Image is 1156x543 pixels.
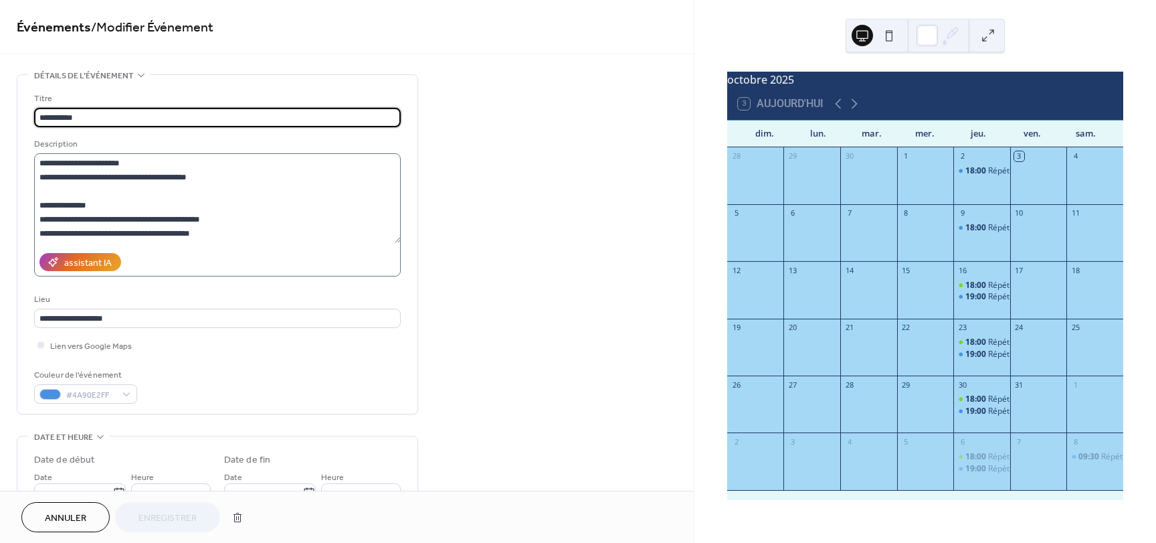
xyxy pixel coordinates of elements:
div: 15 [901,265,911,275]
div: 5 [901,437,911,447]
div: 1 [901,151,911,161]
span: #4A90E2FF [66,388,116,402]
span: 09:30 [1078,451,1101,463]
div: 29 [787,151,797,161]
button: Annuler [21,502,110,532]
div: Répétition [953,406,1010,417]
div: 3 [1014,151,1024,161]
div: Répétition - Petit Chœur de Noël [953,451,1010,463]
div: Répétition [988,222,1026,234]
div: 25 [1070,323,1080,333]
div: 21 [844,323,854,333]
div: 3 [787,437,797,447]
span: 18:00 [965,222,988,234]
span: Lien vers Google Maps [50,339,132,354]
span: 18:00 [965,451,988,463]
div: 26 [731,380,741,390]
div: 8 [1070,437,1080,447]
a: Événements [17,15,91,41]
div: 8 [901,208,911,218]
div: Répétition [953,349,1010,360]
div: Titre [34,92,398,106]
div: lun. [791,121,845,147]
div: 31 [1014,380,1024,390]
div: 11 [1070,208,1080,218]
span: Heure [321,471,344,485]
div: 16 [957,265,967,275]
div: 4 [1070,151,1080,161]
div: Répétition [988,291,1026,303]
div: 30 [957,380,967,390]
div: 13 [787,265,797,275]
button: assistant IA [39,253,121,271]
div: assistant IA [64,256,112,270]
div: 20 [787,323,797,333]
div: mer. [898,121,952,147]
div: 9 [957,208,967,218]
div: ven. [1005,121,1059,147]
div: 6 [957,437,967,447]
div: Répétition - Petit Chœur de Noël [953,337,1010,348]
div: Répétition - Intensive [1066,451,1123,463]
div: octobre 2025 [727,72,1123,88]
div: 28 [844,380,854,390]
span: 19:00 [965,291,988,303]
span: 18:00 [965,165,988,177]
div: 29 [901,380,911,390]
div: Répétition [953,222,1010,234]
div: 12 [731,265,741,275]
div: Répétition - Petit Chœur de [DATE] [988,451,1116,463]
span: Annuler [45,512,86,526]
span: Détails de l’événement [34,69,134,83]
div: Date de début [34,453,94,467]
div: Description [34,137,398,151]
span: 19:00 [965,406,988,417]
div: dim. [738,121,791,147]
div: Date de fin [224,453,270,467]
div: sam. [1059,121,1113,147]
span: Date [224,471,242,485]
div: 5 [731,208,741,218]
span: Date [34,471,52,485]
div: 24 [1014,323,1024,333]
div: Répétition [953,463,1010,475]
div: 10 [1014,208,1024,218]
div: 18 [1070,265,1080,275]
div: 7 [1014,437,1024,447]
div: 22 [901,323,911,333]
div: 27 [787,380,797,390]
div: 30 [844,151,854,161]
span: 18:00 [965,280,988,291]
div: 2 [957,151,967,161]
div: 17 [1014,265,1024,275]
div: 14 [844,265,854,275]
div: Répétition [988,463,1026,475]
span: Date et heure [34,431,93,445]
div: Répétition - Petit Chœur de Noël [953,280,1010,291]
div: Répétition [988,406,1026,417]
span: / Modifier Événement [91,15,213,41]
span: 18:00 [965,394,988,405]
div: jeu. [952,121,1005,147]
div: mar. [845,121,898,147]
div: Répétition - Petit Chœur de [DATE] [988,394,1116,405]
span: 18:00 [965,337,988,348]
div: 4 [844,437,854,447]
div: Répétition [953,291,1010,303]
div: 23 [957,323,967,333]
div: Répétition - Petit Chœur de Noël [953,394,1010,405]
div: 2 [731,437,741,447]
span: 19:00 [965,463,988,475]
div: Couleur de l'événement [34,368,134,382]
div: Répétition - Petit Chœur de [DATE] [988,280,1116,291]
div: Répétition [953,165,1010,177]
div: 19 [731,323,741,333]
div: 7 [844,208,854,218]
div: Répétition - Petit Chœur de [DATE] [988,337,1116,348]
span: Heure [131,471,154,485]
span: 19:00 [965,349,988,360]
div: 1 [1070,380,1080,390]
div: Répétition [988,165,1026,177]
div: Répétition [988,349,1026,360]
